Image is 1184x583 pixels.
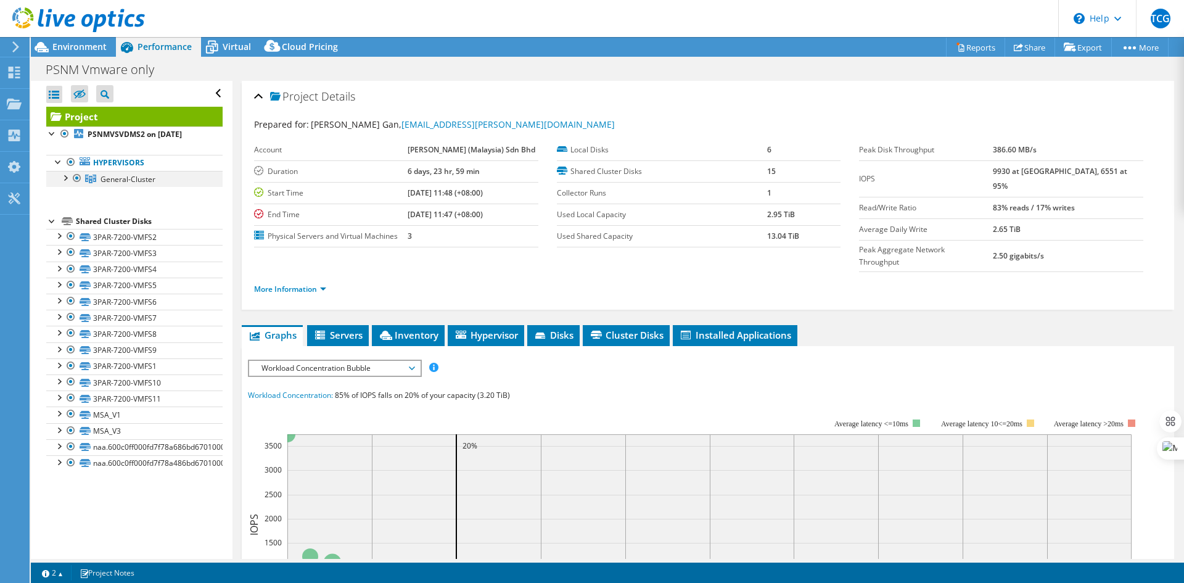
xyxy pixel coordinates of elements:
b: 13.04 TiB [767,231,799,241]
b: 2.50 gigabits/s [993,250,1044,261]
label: End Time [254,209,408,221]
span: Cloud Pricing [282,41,338,52]
label: Used Shared Capacity [557,230,767,242]
b: 1 [767,188,771,198]
span: Virtual [223,41,251,52]
span: Workload Concentration: [248,390,333,400]
a: 3PAR-7200-VMFS3 [46,245,223,261]
label: Account [254,144,408,156]
b: PSNMVSVDMS2 on [DATE] [88,129,182,139]
a: MSA_V1 [46,407,223,423]
a: 3PAR-7200-VMFS6 [46,294,223,310]
span: [PERSON_NAME] Gan, [311,118,615,130]
a: General-Cluster [46,171,223,187]
a: Reports [946,38,1005,57]
a: Project [46,107,223,126]
b: 15 [767,166,776,176]
tspan: Average latency 10<=20ms [941,420,1022,428]
label: Peak Disk Throughput [859,144,992,156]
text: 2500 [265,489,282,500]
label: Read/Write Ratio [859,202,992,214]
span: Disks [533,329,573,341]
span: Servers [313,329,363,341]
a: 3PAR-7200-VMFS10 [46,374,223,391]
a: Share [1005,38,1055,57]
b: 83% reads / 17% writes [993,202,1075,213]
span: Details [321,89,355,104]
a: Hypervisors [46,155,223,171]
a: Export [1054,38,1112,57]
a: More Information [254,284,326,294]
span: TCG [1151,9,1170,28]
label: Prepared for: [254,118,309,130]
a: naa.600c0ff000fd7f78a486bd6701000000 [46,455,223,471]
a: 3PAR-7200-VMFS8 [46,326,223,342]
h1: PSNM Vmware only [40,63,173,76]
span: Inventory [378,329,438,341]
a: 3PAR-7200-VMFS11 [46,391,223,407]
b: 9930 at [GEOGRAPHIC_DATA], 6551 at 95% [993,166,1127,191]
span: Project [270,91,318,103]
label: Collector Runs [557,187,767,199]
div: Shared Cluster Disks [76,214,223,229]
b: [DATE] 11:47 (+08:00) [408,209,483,220]
b: 6 [767,144,771,155]
label: Used Local Capacity [557,209,767,221]
span: Performance [138,41,192,52]
text: 3000 [265,465,282,475]
svg: \n [1074,13,1085,24]
label: Shared Cluster Disks [557,165,767,178]
a: 3PAR-7200-VMFS9 [46,342,223,358]
b: 2.95 TiB [767,209,795,220]
label: Start Time [254,187,408,199]
b: [PERSON_NAME] (Malaysia) Sdn Bhd [408,144,535,155]
span: Environment [52,41,107,52]
text: IOPS [247,514,261,535]
a: 3PAR-7200-VMFS5 [46,278,223,294]
text: 20% [462,440,477,451]
a: MSA_V3 [46,423,223,439]
b: 2.65 TiB [993,224,1021,234]
span: General-Cluster [101,174,155,184]
text: 1500 [265,537,282,548]
b: [DATE] 11:48 (+08:00) [408,188,483,198]
a: [EMAIL_ADDRESS][PERSON_NAME][DOMAIN_NAME] [401,118,615,130]
a: 3PAR-7200-VMFS1 [46,358,223,374]
span: Workload Concentration Bubble [255,361,414,376]
label: Duration [254,165,408,178]
text: 3500 [265,440,282,451]
label: Average Daily Write [859,223,992,236]
span: Hypervisor [454,329,518,341]
label: Local Disks [557,144,767,156]
b: 6 days, 23 hr, 59 min [408,166,480,176]
span: Installed Applications [679,329,791,341]
label: IOPS [859,173,992,185]
a: Project Notes [71,565,143,581]
b: 3 [408,231,412,241]
span: Graphs [248,329,297,341]
text: Average latency >20ms [1054,420,1124,428]
tspan: Average latency <=10ms [834,420,908,428]
label: Peak Aggregate Network Throughput [859,244,992,268]
a: 3PAR-7200-VMFS7 [46,310,223,326]
a: 2 [33,565,72,581]
span: Cluster Disks [589,329,664,341]
a: PSNMVSVDMS2 on [DATE] [46,126,223,143]
a: 3PAR-7200-VMFS2 [46,229,223,245]
label: Physical Servers and Virtual Machines [254,230,408,242]
a: 3PAR-7200-VMFS4 [46,262,223,278]
span: 85% of IOPS falls on 20% of your capacity (3.20 TiB) [335,390,510,400]
a: More [1111,38,1169,57]
a: naa.600c0ff000fd7f78a686bd6701000000 [46,439,223,455]
text: 2000 [265,513,282,524]
b: 386.60 MB/s [993,144,1037,155]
